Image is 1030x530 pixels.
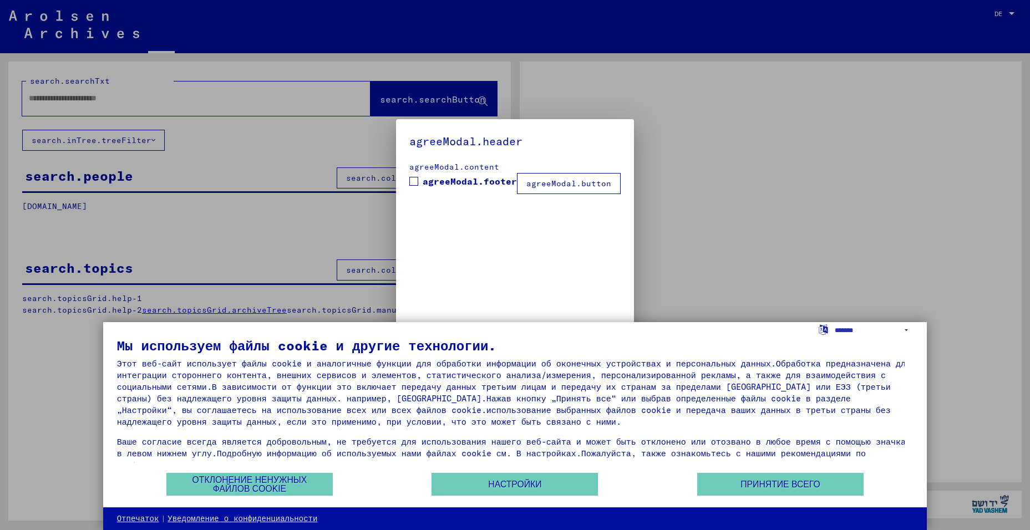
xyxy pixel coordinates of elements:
ya-tr-span: Настройки [488,480,541,489]
ya-tr-span: Этот веб-сайт использует файлы cookie и аналогичные функции для обработки информации об оконечных... [117,358,776,369]
ya-tr-span: Обработка предназначена для интеграции стороннего контента, внешних сервисов и элементов, статист... [117,358,911,392]
ya-tr-span: Подробную информацию об используемых нами файлах cookie см. В настройках. [217,448,581,458]
ya-tr-span: В зависимости от функции это включает передачу данных третьим лицам и передачу их странам за пред... [117,381,891,404]
h5: agreeModal.header [409,132,621,150]
span: agreeModal.footer [423,175,517,188]
ya-tr-span: использование выбранных файлов cookie и передача ваших данных в третьи страны без надлежащего уро... [117,405,891,427]
ya-tr-span: Ваше согласие всегда является добровольным, не требуется для использования нашего веб-сайта и мож... [117,436,906,458]
label: Выбор языка [818,324,829,334]
ya-tr-span: Отклонение ненужных файлов cookie [179,476,320,493]
ya-tr-span: Уведомление о конфиденциальности [168,513,317,523]
button: agreeModal.button [517,173,621,194]
select: Выбор языка [835,322,913,338]
ya-tr-span: Отпечаток [117,513,159,523]
ya-tr-span: Мы используем файлы cookie и другие технологии. [117,337,497,354]
div: agreeModal.content [409,161,621,173]
ya-tr-span: Принятие всего [740,480,820,489]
